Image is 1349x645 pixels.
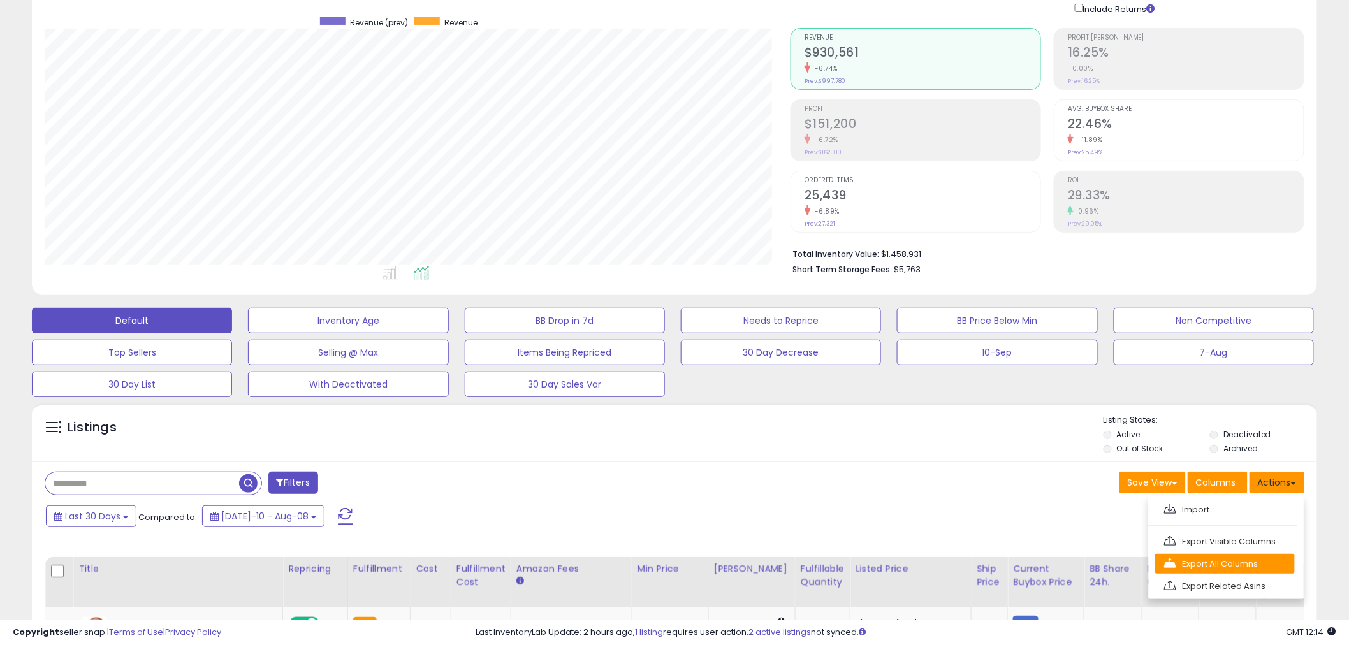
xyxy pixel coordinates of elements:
h2: 25,439 [805,188,1040,205]
label: Archived [1223,443,1258,454]
small: -6.89% [810,207,840,216]
a: 1 listing [636,626,664,638]
p: Listing States: [1104,414,1317,426]
button: Top Sellers [32,340,232,365]
small: Amazon Fees. [516,576,524,587]
div: Include Returns [1065,1,1170,15]
span: Profit [805,106,1040,113]
a: Terms of Use [109,626,163,638]
a: Import [1155,500,1295,519]
a: Privacy Policy [165,626,221,638]
div: Min Price [638,562,703,576]
button: Non Competitive [1114,308,1314,333]
button: 7-Aug [1114,340,1314,365]
div: [PERSON_NAME] [714,562,790,576]
span: [DATE]-10 - Aug-08 [221,510,309,523]
span: Columns [1196,476,1236,489]
div: Amazon Fees [516,562,627,576]
a: Export Visible Columns [1155,532,1295,551]
span: 2025-09-8 12:14 GMT [1287,626,1336,638]
div: Fulfillable Quantity [801,562,845,589]
span: Ordered Items [805,177,1040,184]
button: BB Drop in 7d [465,308,665,333]
h5: Listings [68,419,117,437]
a: Export Related Asins [1155,576,1295,596]
div: Listed Price [856,562,966,576]
button: Last 30 Days [46,505,136,527]
div: Total Rev. Diff. [1262,562,1299,602]
span: $5,763 [894,263,921,275]
button: Inventory Age [248,308,448,333]
button: BB Price Below Min [897,308,1097,333]
div: Fulfillment [353,562,405,576]
div: Current Buybox Price [1013,562,1079,589]
button: Columns [1188,472,1248,493]
span: Revenue [444,17,478,28]
button: 30 Day List [32,372,232,397]
button: 30 Day Sales Var [465,372,665,397]
button: Actions [1250,472,1304,493]
small: Prev: 27,321 [805,220,835,228]
b: Total Inventory Value: [792,249,879,259]
label: Deactivated [1223,429,1271,440]
small: -11.89% [1074,135,1103,145]
label: Out of Stock [1117,443,1163,454]
button: 10-Sep [897,340,1097,365]
button: Needs to Reprice [681,308,881,333]
small: Prev: 25.49% [1068,149,1102,156]
div: Last InventoryLab Update: 2 hours ago, requires user action, not synced. [476,627,1336,639]
small: -6.72% [810,135,838,145]
span: Last 30 Days [65,510,120,523]
div: Fulfillment Cost [456,562,506,589]
button: Default [32,308,232,333]
button: With Deactivated [248,372,448,397]
strong: Copyright [13,626,59,638]
h2: 29.33% [1068,188,1304,205]
a: Export All Columns [1155,554,1295,574]
div: Ship Price [977,562,1002,589]
span: Avg. Buybox Share [1068,106,1304,113]
div: seller snap | | [13,627,221,639]
div: BB Share 24h. [1090,562,1136,589]
li: $1,458,931 [792,245,1295,261]
small: Prev: $997,780 [805,77,845,85]
h2: $930,561 [805,45,1040,62]
button: 30 Day Decrease [681,340,881,365]
div: Num of Comp. [1147,562,1193,589]
h2: 22.46% [1068,117,1304,134]
span: ROI [1068,177,1304,184]
button: Filters [268,472,318,494]
button: Items Being Repriced [465,340,665,365]
small: Prev: 29.05% [1068,220,1102,228]
span: Revenue [805,34,1040,41]
span: Profit [PERSON_NAME] [1068,34,1304,41]
small: 0.96% [1074,207,1099,216]
button: Selling @ Max [248,340,448,365]
b: Short Term Storage Fees: [792,264,892,275]
small: 0.00% [1068,64,1093,73]
div: Cost [416,562,446,576]
small: Prev: $162,100 [805,149,842,156]
span: Compared to: [138,511,197,523]
button: [DATE]-10 - Aug-08 [202,505,324,527]
h2: $151,200 [805,117,1040,134]
span: Revenue (prev) [350,17,408,28]
a: 2 active listings [749,626,812,638]
h2: 16.25% [1068,45,1304,62]
div: Title [78,562,277,576]
div: Repricing [288,562,342,576]
label: Active [1117,429,1141,440]
button: Save View [1119,472,1186,493]
small: Prev: 16.25% [1068,77,1100,85]
small: -6.74% [810,64,838,73]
